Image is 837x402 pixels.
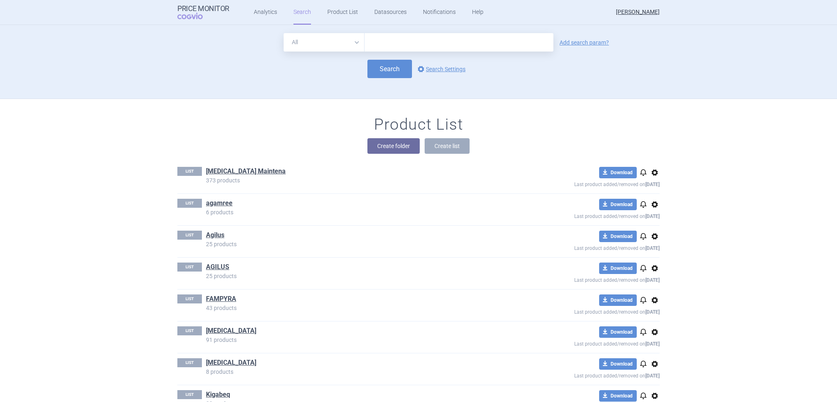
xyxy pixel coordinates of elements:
[206,167,286,177] h1: Abilify Maintena
[515,306,660,316] p: Last product added/removed on
[206,337,515,343] p: 91 products
[206,326,256,335] a: [MEDICAL_DATA]
[206,390,230,399] a: Kigabeq
[645,341,660,347] strong: [DATE]
[645,245,660,251] strong: [DATE]
[645,373,660,379] strong: [DATE]
[645,277,660,283] strong: [DATE]
[645,309,660,315] strong: [DATE]
[206,167,286,176] a: [MEDICAL_DATA] Maintena
[177,358,202,367] p: LIST
[206,199,233,208] a: agamree
[374,115,463,134] h1: Product List
[515,338,660,348] p: Last product added/removed on
[645,182,660,187] strong: [DATE]
[206,263,229,273] h1: AGILUS
[206,177,515,183] p: 373 products
[177,326,202,335] p: LIST
[206,294,236,303] a: FAMPYRA
[177,390,202,399] p: LIST
[599,263,637,274] button: Download
[599,231,637,242] button: Download
[206,305,515,311] p: 43 products
[206,294,236,305] h1: FAMPYRA
[177,4,229,20] a: Price MonitorCOGVIO
[177,263,202,272] p: LIST
[206,241,515,247] p: 25 products
[206,369,515,375] p: 8 products
[206,209,515,215] p: 6 products
[559,40,609,45] a: Add search param?
[206,231,224,240] a: Agilus
[206,273,515,279] p: 25 products
[515,370,660,380] p: Last product added/removed on
[599,199,637,210] button: Download
[206,390,230,401] h1: Kigabeq
[515,274,660,284] p: Last product added/removed on
[367,138,420,154] button: Create folder
[177,199,202,208] p: LIST
[206,358,256,369] h1: Inbrija
[515,210,660,220] p: Last product added/removed on
[367,60,412,78] button: Search
[515,242,660,252] p: Last product added/removed on
[515,178,660,189] p: Last product added/removed on
[177,4,229,13] strong: Price Monitor
[206,263,229,272] a: AGILUS
[206,326,256,337] h1: IBRANCE
[206,358,256,367] a: [MEDICAL_DATA]
[177,231,202,240] p: LIST
[206,199,233,209] h1: agamree
[599,294,637,306] button: Download
[177,13,214,19] span: COGVIO
[599,390,637,402] button: Download
[416,64,465,74] a: Search Settings
[177,167,202,176] p: LIST
[177,294,202,303] p: LIST
[599,358,637,370] button: Download
[599,326,637,338] button: Download
[206,231,224,241] h1: Agilus
[645,213,660,219] strong: [DATE]
[425,138,470,154] button: Create list
[599,167,637,178] button: Download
